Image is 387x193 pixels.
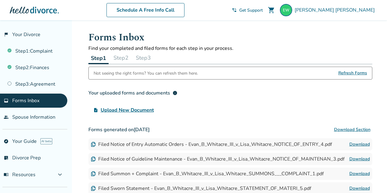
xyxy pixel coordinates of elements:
iframe: Chat Widget [356,164,387,193]
span: inbox [4,98,9,103]
span: people [4,115,9,120]
a: Download [349,141,370,148]
button: Download Section [332,124,372,136]
span: AI beta [40,138,52,144]
a: Schedule A Free Info Call [106,3,184,17]
h1: Forms Inbox [88,30,372,45]
button: Step2 [111,52,131,64]
button: Step3 [133,52,153,64]
span: Forms Inbox [12,97,39,104]
div: Your uploaded forms and documents [88,89,177,97]
div: Filed Notice of Entry Automatic Orders - Evan_B_Whitacre_III_v_Lisa_Whitacre_NOTICE_OF_ENTRY_4.pdf [91,141,332,148]
div: Filed Summon + Complaint - Evan_B_Whitacre_III_v_Lisa_Whitacre_SUMMONS___COMPLAINT_1.pdf [91,170,324,177]
span: info [173,91,177,95]
a: phone_in_talkGet Support [232,7,263,13]
div: Filed Notice of Guideline Maintenance - Evan_B_Whitacre_III_v_Lisa_Whitacre_NOTICE_OF_MAINTENAN_3... [91,156,344,162]
div: Filed Sworn Statement - Evan_B_Whitacre_III_v_Lisa_Whitacre_STATEMENT_OF_MATERI_5.pdf [91,185,311,192]
span: Resources [4,171,35,178]
a: Download [349,155,370,163]
span: [PERSON_NAME] [PERSON_NAME] [295,7,377,13]
span: list_alt_check [4,155,9,160]
span: phone_in_talk [232,8,237,13]
img: Document [91,171,96,176]
span: expand_more [56,171,64,178]
a: Download [349,185,370,192]
h3: Forms generated on [DATE] [88,124,372,136]
span: menu_book [4,172,9,177]
img: Document [91,157,96,161]
img: Document [91,142,96,147]
button: Step1 [88,52,109,64]
a: Download [349,170,370,177]
span: Refresh Forms [338,67,367,79]
p: Find your completed and filed forms for each step in your process. [88,45,372,52]
span: shopping_cart [268,6,275,14]
div: Not seeing the right forms? You can refresh them here. [94,67,198,79]
span: upload_file [93,108,98,113]
span: Get Support [239,7,263,13]
span: explore [4,139,9,144]
span: flag_2 [4,32,9,37]
img: Document [91,186,96,191]
img: hickory12885@gmail.com [280,4,292,16]
span: Upload New Document [101,106,154,114]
